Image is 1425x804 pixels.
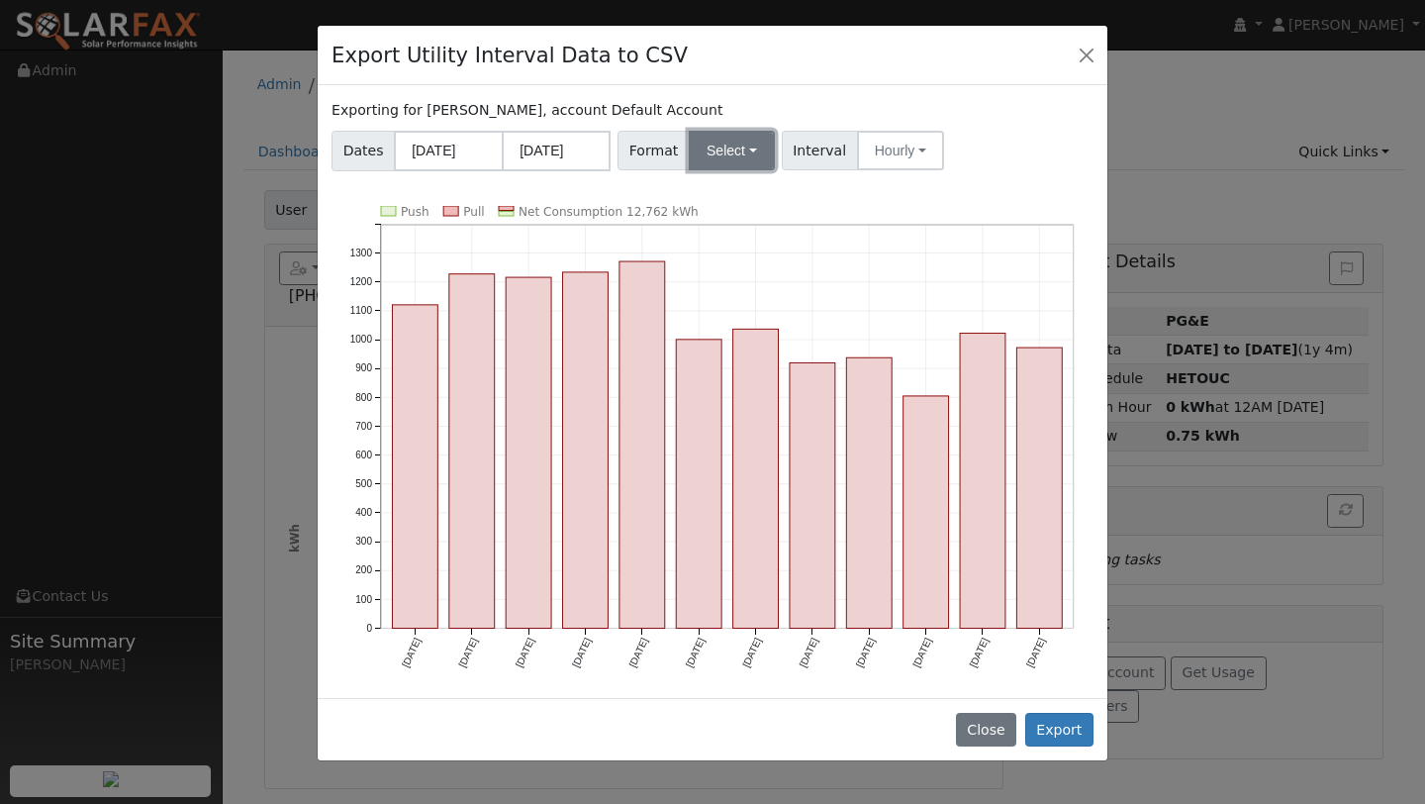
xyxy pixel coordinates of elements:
[355,391,372,402] text: 800
[332,40,688,71] h4: Export Utility Interval Data to CSV
[350,334,373,345] text: 1000
[506,277,551,628] rect: onclick=""
[355,478,372,489] text: 500
[627,636,650,668] text: [DATE]
[570,636,593,668] text: [DATE]
[910,636,933,668] text: [DATE]
[355,507,372,518] text: 400
[393,305,438,629] rect: onclick=""
[355,420,372,431] text: 700
[782,131,858,170] span: Interval
[619,261,665,629] rect: onclick=""
[857,131,944,170] button: Hourly
[514,636,536,668] text: [DATE]
[960,333,1005,628] rect: onclick=""
[733,329,779,628] rect: onclick=""
[790,362,835,628] rect: onclick=""
[1073,41,1100,68] button: Close
[400,636,423,668] text: [DATE]
[676,340,721,629] rect: onclick=""
[689,131,775,170] button: Select
[1017,348,1063,628] rect: onclick=""
[519,205,699,219] text: Net Consumption 12,762 kWh
[903,396,949,629] rect: onclick=""
[798,636,820,668] text: [DATE]
[617,131,690,170] span: Format
[350,276,373,287] text: 1200
[457,636,480,668] text: [DATE]
[956,713,1016,747] button: Close
[846,357,892,628] rect: onclick=""
[401,205,429,219] text: Push
[1024,636,1047,668] text: [DATE]
[332,131,395,171] span: Dates
[350,248,373,258] text: 1300
[367,623,373,634] text: 0
[463,205,484,219] text: Pull
[355,362,372,373] text: 900
[854,636,877,668] text: [DATE]
[332,100,722,121] label: Exporting for [PERSON_NAME], account Default Account
[355,593,372,604] text: 100
[740,636,763,668] text: [DATE]
[355,536,372,547] text: 300
[968,636,991,668] text: [DATE]
[684,636,707,668] text: [DATE]
[350,305,373,316] text: 1100
[449,273,495,628] rect: onclick=""
[355,450,372,460] text: 600
[563,272,609,629] rect: onclick=""
[355,564,372,575] text: 200
[1025,713,1093,747] button: Export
